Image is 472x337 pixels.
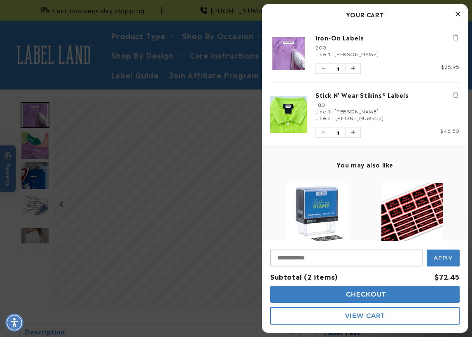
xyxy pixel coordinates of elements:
img: Assorted Name Labels - Label Land [381,183,443,245]
span: View Cart [345,312,385,320]
input: Input Discount [270,250,423,266]
button: Decrease quantity of Iron-On Labels [316,64,331,73]
img: Iron-On Labels - Label Land [270,37,307,70]
span: $46.50 [440,127,460,134]
a: Stick N' Wear Stikins® Labels [315,91,460,99]
li: product [270,25,460,82]
div: 180 [315,101,460,108]
button: View Cart [270,307,460,325]
button: Increase quantity of Stick N' Wear Stikins® Labels [346,127,360,137]
span: Line 1 [315,50,330,57]
span: Line 2 [315,114,331,121]
button: Remove Iron-On Labels [451,33,460,42]
span: : [332,50,333,57]
span: Apply [434,255,453,262]
h2: Your Cart [270,8,460,21]
img: Stick N' Wear Stikins® Labels [270,96,307,133]
span: [PHONE_NUMBER] [335,114,383,121]
button: Close Cart [451,8,464,21]
h4: You may also like [270,161,460,168]
a: Iron-On Labels [315,33,460,42]
button: Apply [427,250,460,266]
button: Checkout [270,286,460,303]
span: Checkout [344,290,386,298]
img: Clothing Stamp - Label Land [287,183,348,245]
span: 1 [331,64,346,73]
div: Accessibility Menu [5,313,23,332]
span: : [332,114,334,121]
li: product [270,82,460,146]
div: 200 [315,44,460,50]
div: $72.45 [435,271,460,283]
span: $25.95 [441,63,460,70]
div: product [365,174,460,319]
button: Increase quantity of Iron-On Labels [346,64,360,73]
span: : [332,107,333,115]
span: Subtotal (2 items) [270,271,338,281]
button: Next [453,240,466,253]
span: [PERSON_NAME] [334,107,379,115]
div: product [270,174,365,319]
span: Line 1 [315,107,330,115]
button: Remove Stick N' Wear Stikins® Labels [451,91,460,99]
span: 1 [331,127,346,137]
span: [PERSON_NAME] [334,50,379,57]
button: Previous [264,240,276,253]
button: Decrease quantity of Stick N' Wear Stikins® Labels [316,127,331,137]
